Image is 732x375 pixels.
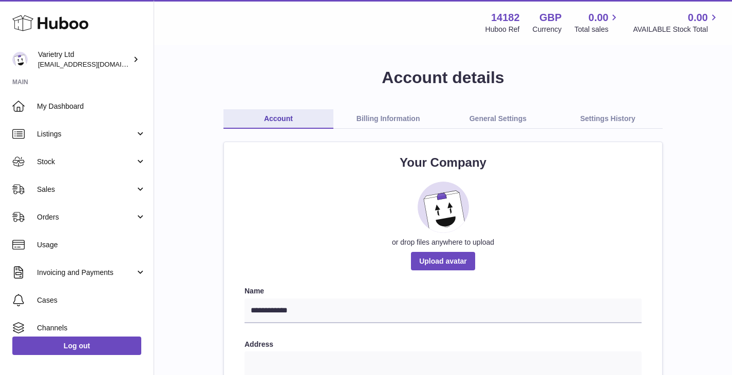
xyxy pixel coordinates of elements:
[38,60,151,68] span: [EMAIL_ADDRESS][DOMAIN_NAME]
[633,11,720,34] a: 0.00 AVAILABLE Stock Total
[443,109,553,129] a: General Settings
[491,11,520,25] strong: 14182
[37,240,146,250] span: Usage
[37,295,146,305] span: Cases
[37,212,135,222] span: Orders
[633,25,720,34] span: AVAILABLE Stock Total
[171,67,716,89] h1: Account details
[37,185,135,194] span: Sales
[245,154,642,171] h2: Your Company
[539,11,561,25] strong: GBP
[12,337,141,355] a: Log out
[485,25,520,34] div: Huboo Ref
[38,50,130,69] div: Varietry Ltd
[333,109,443,129] a: Billing Information
[37,157,135,167] span: Stock
[12,52,28,67] img: leith@varietry.com
[688,11,708,25] span: 0.00
[37,268,135,278] span: Invoicing and Payments
[245,286,642,296] label: Name
[245,340,642,349] label: Address
[37,129,135,139] span: Listings
[574,25,620,34] span: Total sales
[533,25,562,34] div: Currency
[553,109,663,129] a: Settings History
[418,182,469,233] img: placeholder_image.svg
[223,109,333,129] a: Account
[245,238,642,247] div: or drop files anywhere to upload
[411,252,475,270] span: Upload avatar
[37,323,146,333] span: Channels
[574,11,620,34] a: 0.00 Total sales
[589,11,609,25] span: 0.00
[37,102,146,111] span: My Dashboard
